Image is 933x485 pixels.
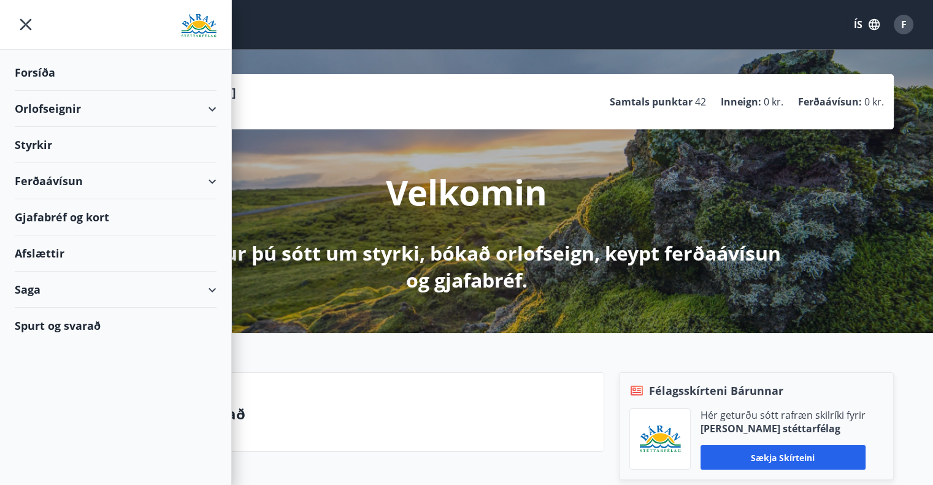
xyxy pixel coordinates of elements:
[143,240,791,294] p: Hér getur þú sótt um styrki, bókað orlofseign, keypt ferðaávísun og gjafabréf.
[701,422,866,435] p: [PERSON_NAME] stéttarfélag
[15,55,217,91] div: Forsíða
[701,445,866,470] button: Sækja skírteini
[798,95,862,109] p: Ferðaávísun :
[15,13,37,36] button: menu
[15,272,217,308] div: Saga
[649,383,783,399] span: Félagsskírteni Bárunnar
[847,13,886,36] button: ÍS
[701,408,866,422] p: Hér geturðu sótt rafræn skilríki fyrir
[639,425,681,454] img: Bz2lGXKH3FXEIQKvoQ8VL0Fr0uCiWgfgA3I6fSs8.png
[889,10,918,39] button: F
[15,127,217,163] div: Styrkir
[15,235,217,272] div: Afslættir
[15,199,217,235] div: Gjafabréf og kort
[15,91,217,127] div: Orlofseignir
[864,95,884,109] span: 0 kr.
[695,95,706,109] span: 42
[764,95,783,109] span: 0 kr.
[15,163,217,199] div: Ferðaávísun
[386,169,547,215] p: Velkomin
[721,95,761,109] p: Inneign :
[181,13,217,38] img: union_logo
[610,95,693,109] p: Samtals punktar
[901,18,907,31] span: F
[130,403,594,424] p: Spurt og svarað
[15,308,217,343] div: Spurt og svarað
